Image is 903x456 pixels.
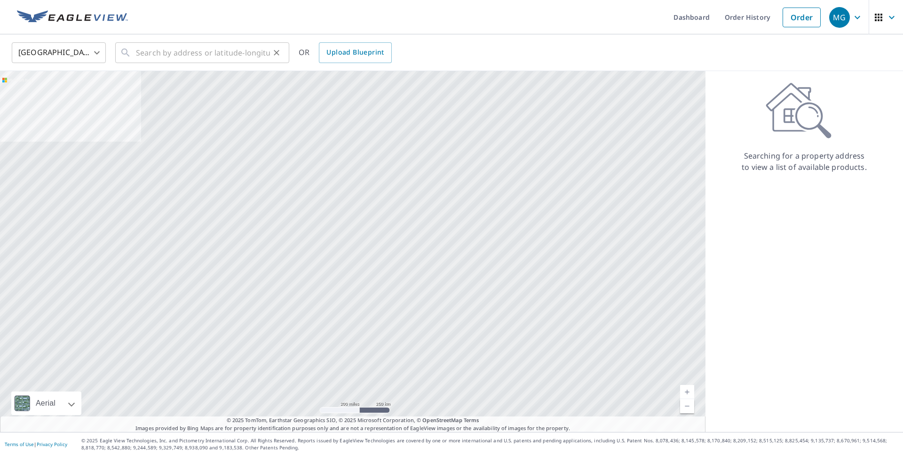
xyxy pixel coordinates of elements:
[783,8,821,27] a: Order
[5,441,34,448] a: Terms of Use
[17,10,128,24] img: EV Logo
[12,40,106,66] div: [GEOGRAPHIC_DATA]
[464,416,479,424] a: Terms
[270,46,283,59] button: Clear
[5,441,67,447] p: |
[829,7,850,28] div: MG
[319,42,391,63] a: Upload Blueprint
[33,392,58,415] div: Aerial
[422,416,462,424] a: OpenStreetMap
[11,392,81,415] div: Aerial
[299,42,392,63] div: OR
[227,416,479,424] span: © 2025 TomTom, Earthstar Geographics SIO, © 2025 Microsoft Corporation, ©
[680,399,694,413] a: Current Level 5, Zoom Out
[37,441,67,448] a: Privacy Policy
[741,150,867,173] p: Searching for a property address to view a list of available products.
[136,40,270,66] input: Search by address or latitude-longitude
[326,47,384,58] span: Upload Blueprint
[680,385,694,399] a: Current Level 5, Zoom In
[81,437,898,451] p: © 2025 Eagle View Technologies, Inc. and Pictometry International Corp. All Rights Reserved. Repo...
